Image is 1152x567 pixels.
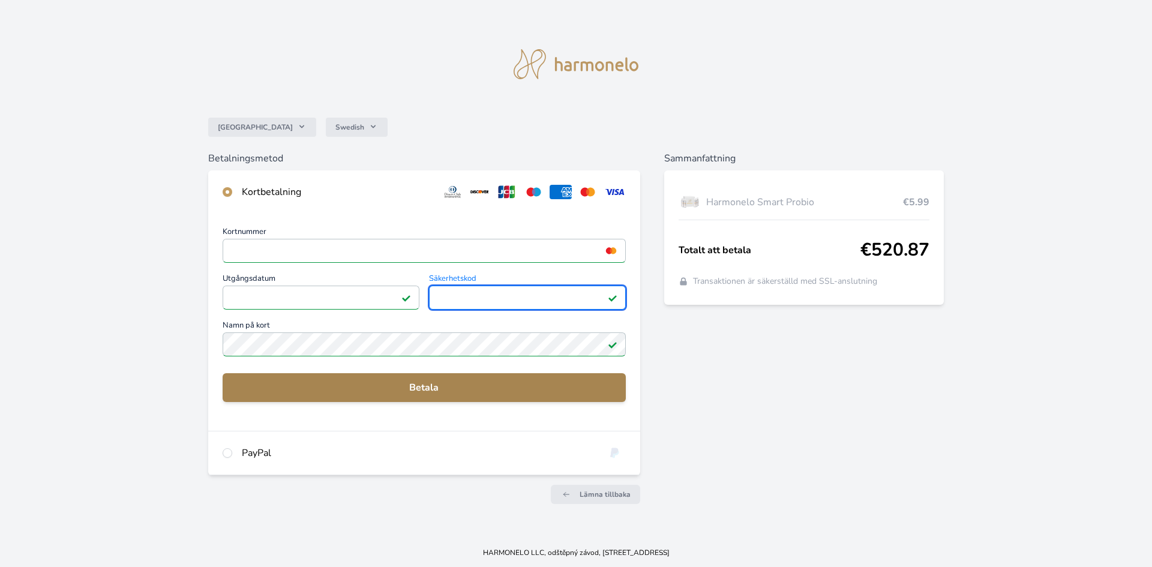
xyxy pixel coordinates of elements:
[608,340,617,349] img: Fältet är giltigt
[514,49,638,79] img: logo.svg
[223,228,626,239] span: Kortnummer
[603,245,619,256] img: mc
[469,185,491,199] img: discover.svg
[693,275,877,287] span: Transaktionen är säkerställd med SSL-anslutning
[604,446,626,460] img: paypal.svg
[228,289,414,306] iframe: Iframe för utgångsdatum
[580,490,631,499] span: Lämna tillbaka
[679,243,861,257] span: Totalt att betala
[429,275,626,286] span: Säkerhetskod
[223,373,626,402] button: Betala
[903,195,929,209] span: €5.99
[208,118,316,137] button: [GEOGRAPHIC_DATA]
[604,185,626,199] img: visa.svg
[242,446,594,460] div: PayPal
[242,185,433,199] div: Kortbetalning
[232,380,616,395] span: Betala
[228,242,620,259] iframe: Iframe för kortnummer
[434,289,620,306] iframe: Iframe för säkerhetskod
[218,122,293,132] span: [GEOGRAPHIC_DATA]
[706,195,904,209] span: Harmonelo Smart Probio
[608,293,617,302] img: Fältet är giltigt
[664,151,944,166] h6: Sammanfattning
[577,185,599,199] img: mc.svg
[860,239,929,261] span: €520.87
[551,485,640,504] a: Lämna tillbaka
[401,293,411,302] img: Fältet är giltigt
[496,185,518,199] img: jcb.svg
[442,185,464,199] img: diners.svg
[326,118,388,137] button: Swedish
[223,275,419,286] span: Utgångsdatum
[208,151,640,166] h6: Betalningsmetod
[523,185,545,199] img: maestro.svg
[223,322,626,332] span: Namn på kort
[679,187,701,217] img: Box-6-lahvi-SMART-PROBIO-1_(1)-lo.png
[335,122,364,132] span: Swedish
[223,332,626,356] input: Namn på kortFältet är giltigt
[550,185,572,199] img: amex.svg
